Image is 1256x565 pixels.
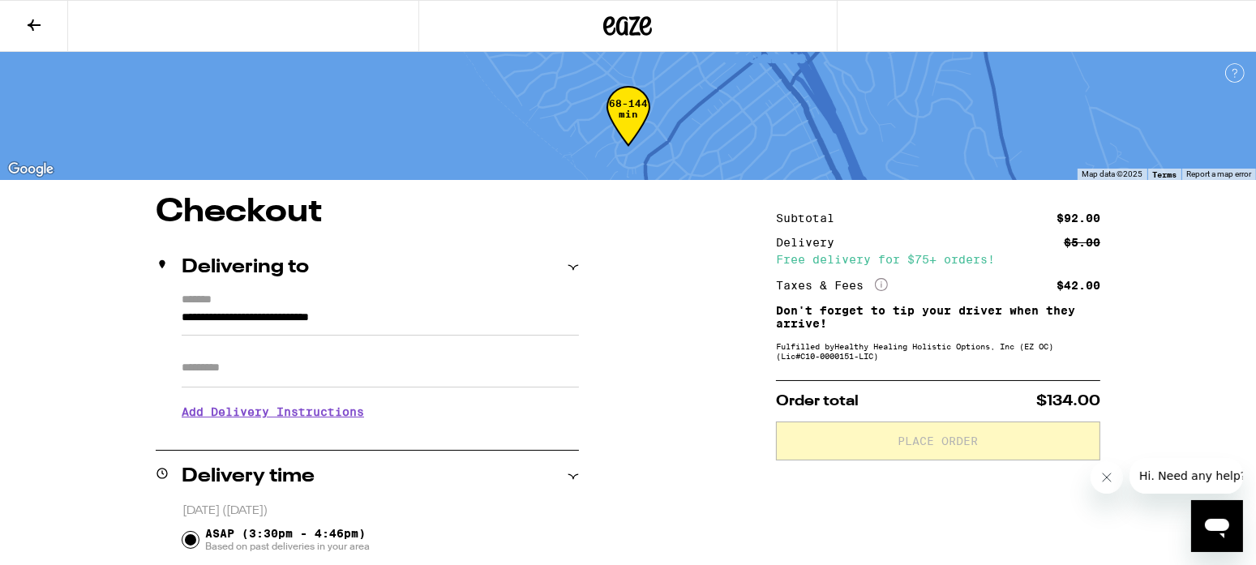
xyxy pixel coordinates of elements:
[182,393,579,430] h3: Add Delivery Instructions
[1036,394,1100,409] span: $134.00
[1064,237,1100,248] div: $5.00
[776,254,1100,265] div: Free delivery for $75+ orders!
[156,196,579,229] h1: Checkout
[776,237,846,248] div: Delivery
[776,341,1100,361] div: Fulfilled by Healthy Healing Holistic Options, Inc (EZ OC) (Lic# C10-0000151-LIC )
[4,159,58,180] img: Google
[182,430,579,443] p: We'll contact you at [PHONE_NUMBER] when we arrive
[205,540,370,553] span: Based on past deliveries in your area
[1191,500,1243,552] iframe: Button to launch messaging window
[776,422,1100,460] button: Place Order
[1186,169,1251,178] a: Report a map error
[776,304,1100,330] p: Don't forget to tip your driver when they arrive!
[1091,461,1123,494] iframe: Close message
[182,503,579,519] p: [DATE] ([DATE])
[205,527,370,553] span: ASAP (3:30pm - 4:46pm)
[1057,280,1100,291] div: $42.00
[607,98,650,159] div: 68-144 min
[776,278,888,293] div: Taxes & Fees
[1082,169,1142,178] span: Map data ©2025
[898,435,979,447] span: Place Order
[1152,169,1177,179] a: Terms
[1057,212,1100,224] div: $92.00
[776,394,859,409] span: Order total
[182,258,309,277] h2: Delivering to
[1130,458,1243,494] iframe: Message from company
[10,11,117,24] span: Hi. Need any help?
[776,212,846,224] div: Subtotal
[182,467,315,486] h2: Delivery time
[4,159,58,180] a: Open this area in Google Maps (opens a new window)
